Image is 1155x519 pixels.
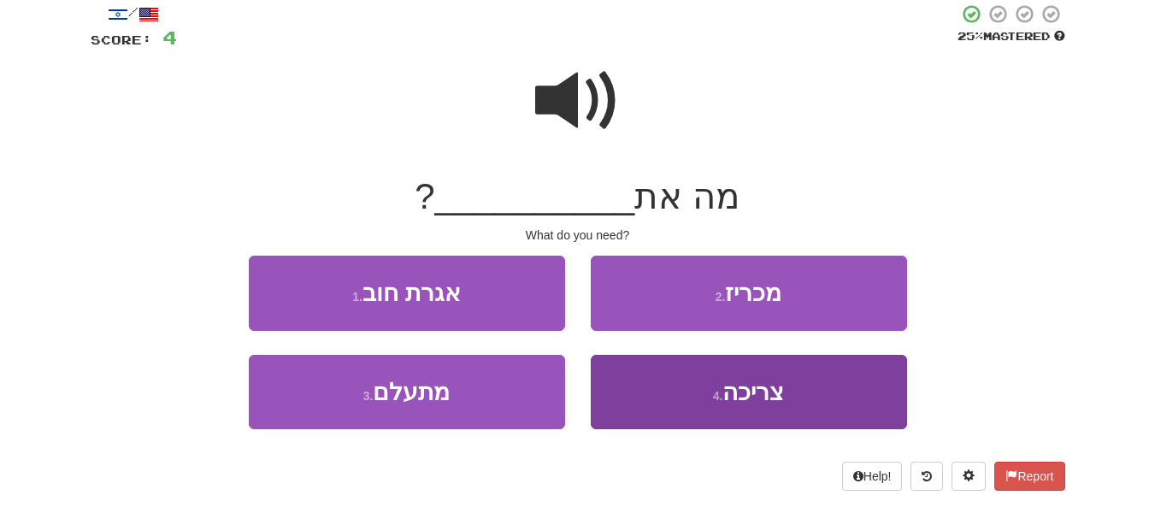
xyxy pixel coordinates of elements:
span: 4 [162,27,177,48]
div: What do you need? [91,227,1065,244]
button: 2.מכריז [591,256,907,330]
small: 4 . [713,389,723,403]
div: / [91,3,177,25]
span: 25 % [958,29,983,43]
span: אגרת חוב [362,280,461,306]
button: 3.מתעלם [249,355,565,429]
button: Report [994,462,1064,491]
span: מכריז [725,280,781,306]
small: 2 . [716,290,726,304]
div: Mastered [958,29,1065,44]
small: 3 . [363,389,374,403]
span: מתעלם [373,379,450,405]
span: צריכה [722,379,784,405]
small: 1 . [352,290,362,304]
span: ? [415,176,434,216]
button: 1.אגרת חוב [249,256,565,330]
span: מה את [634,176,740,216]
button: 4.צריכה [591,355,907,429]
button: Round history (alt+y) [910,462,943,491]
button: Help! [842,462,903,491]
span: Score: [91,32,152,47]
span: __________ [435,176,635,216]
